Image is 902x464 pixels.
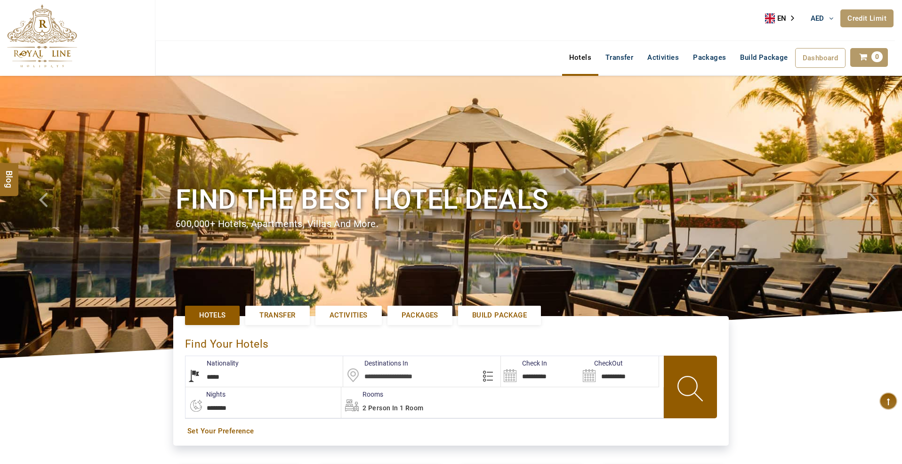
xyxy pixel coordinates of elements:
span: Dashboard [803,54,838,62]
aside: Language selected: English [765,11,801,25]
a: Set Your Preference [187,426,715,436]
span: Blog [3,171,16,179]
label: Check In [501,358,547,368]
input: Search [501,356,580,387]
a: Packages [387,306,452,325]
a: Build Package [458,306,541,325]
a: Transfer [598,48,640,67]
a: Activities [315,306,382,325]
a: Packages [686,48,733,67]
span: Activities [330,310,368,320]
input: Search [580,356,659,387]
label: nights [185,390,225,399]
span: 2 Person in 1 Room [362,404,423,412]
h1: Find the best hotel deals [176,182,726,217]
a: Hotels [562,48,598,67]
img: The Royal Line Holidays [7,4,77,68]
span: Hotels [199,310,225,320]
a: Credit Limit [840,9,894,27]
a: Hotels [185,306,240,325]
label: Nationality [185,358,239,368]
div: Language [765,11,801,25]
span: 0 [871,51,883,62]
span: Packages [402,310,438,320]
div: 600,000+ hotels, apartments, villas and more. [176,217,726,231]
label: Rooms [341,390,383,399]
a: Activities [640,48,686,67]
span: AED [811,14,824,23]
label: CheckOut [580,358,623,368]
span: Transfer [259,310,295,320]
label: Destinations In [343,358,408,368]
a: Transfer [245,306,309,325]
a: 0 [850,48,888,67]
a: EN [765,11,801,25]
div: Find Your Hotels [185,328,717,356]
span: Build Package [472,310,527,320]
a: Build Package [733,48,795,67]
